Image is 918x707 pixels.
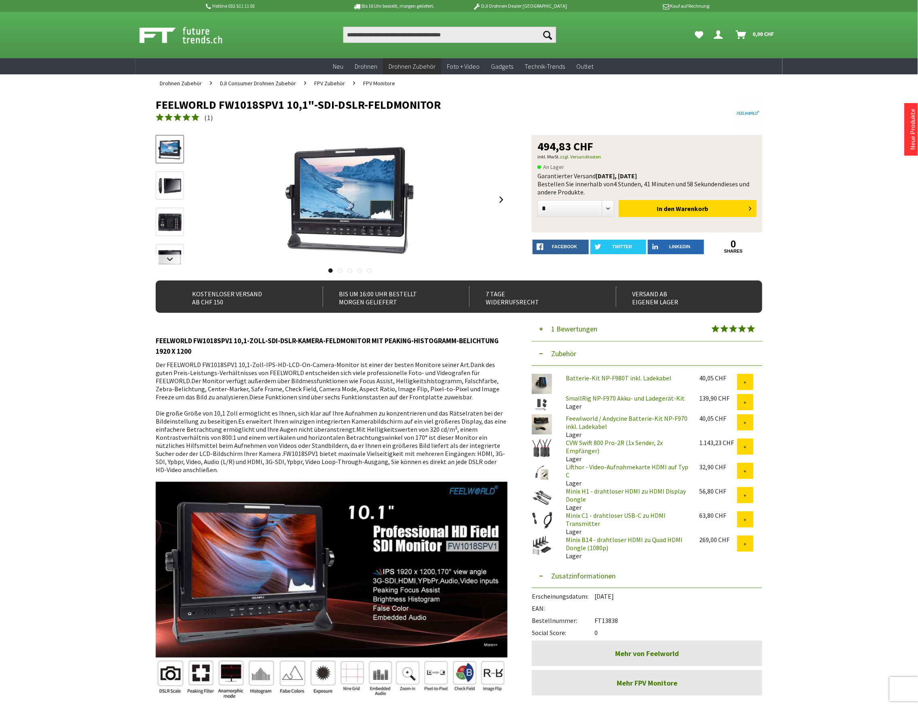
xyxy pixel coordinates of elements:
a: twitter [590,240,647,254]
a: Drohnen [349,58,383,75]
span: 4 Stunden, 41 Minuten und 58 Sekunden [613,180,721,188]
span: Diese Funktionen sind über sechs Funktionstasten auf der Frontplatte zuweisbar. [249,393,473,401]
div: 32,90 CHF [700,463,737,471]
div: Bis um 16:00 Uhr bestellt Morgen geliefert [323,287,452,307]
a: Neue Produkte [909,109,917,150]
a: Neu [327,58,349,75]
div: 63,80 CHF [700,511,737,519]
a: Warenkorb [733,27,778,43]
div: Lager [559,394,693,410]
span: 494,83 CHF [537,141,593,152]
a: Meine Favoriten [691,27,708,43]
div: 139,90 CHF [700,394,737,402]
button: Suchen [539,27,556,43]
img: Feelworld [734,99,762,127]
span: Neu [333,62,343,70]
span: Der FEELWORLD FW1018SPV1 10,1-Zoll-IPS-HD-LCD-On-Camera-Monitor ist einer der besten Monitore sei... [156,361,470,369]
span: Outlet [576,62,593,70]
span: Es erweitert Ihren winzigen integrierten Kamerabildschirm auf ein viel größeres Display, das eine... [156,417,506,433]
img: FEELWORLD FW1018SPV1 10,1"-SDI-DSLR-FELDMONITOR [285,135,415,264]
a: Technik-Trends [519,58,571,75]
div: Lager [559,463,693,487]
div: Versand ab eigenem Lager [616,287,745,307]
div: Lager [559,487,693,511]
span: Gadgets [491,62,513,70]
span: Warenkorb [676,205,709,213]
span: An Lager [537,162,564,172]
span: FW1018SPV1 bietet maximale Vielseitigkeit mit mehreren Eingängen: HDMI, 3G-SDI, Ypbpr, Video, Aud... [156,450,505,474]
span: twitter [612,244,632,249]
span: facebook [552,244,577,249]
img: Vorschau: FEELWORLD FW1018SPV1 10,1"-SDI-DSLR-FELDMONITOR [158,138,182,161]
p: Kauf auf Rechnung [583,1,709,11]
img: CVW Swift 800 Pro-2R (1x Sender, 2x Empfänger) [532,439,552,458]
span: Die große Größe von 10,1 Zoll ermöglicht es Ihnen, sich klar auf Ihre Aufnahmen zu konzentrieren ... [156,409,503,425]
button: In den Warenkorb [619,200,757,217]
span: 0,00 CHF [753,27,774,40]
a: (1) [156,113,213,123]
span: Dank des guten Preis-Leistungs-Verhältnisses von FEELWORLD entscheiden sich viele professionelle ... [156,361,495,385]
span: FPV Zubehör [314,80,345,87]
span: ( ) [204,114,213,122]
img: Feewlworld / Andycine Batterie-Kit NP-F970 inkl. Ladekabel [532,414,552,435]
button: Zubehör [532,342,762,366]
span: Der Monitor verfügt außerdem über Bildmessfunktionen wie Focus Assist, Helligkeitshistogramm, Fal... [156,377,499,401]
span: FEELWORLD FW1018SPV1 10,1-ZOLL-SDI-DSLR-KAMERA-FELDMONITOR MIT PEAKING-HISTOGRAMM-BELICHTUNG 1920... [156,336,499,356]
img: 2aa669b3-b7c7-4656-8c22-4cc1945578fe-__CR0-0-970-600_PT0_SX970_V1___ [156,482,508,699]
a: Mehr FPV Monitore [532,670,762,696]
div: 56,80 CHF [700,487,737,495]
a: Mehr von Feelworld [532,641,762,666]
a: FPV Monitore [359,74,399,92]
button: Zusatzinformationen [532,564,762,588]
a: SmallRig NP-F970 Akku- und Ladegerät-Kit [566,394,685,402]
p: Bis 16 Uhr bestellt, morgen geliefert. [330,1,457,11]
img: Lifthor - Video-Aufnahmekarte HDMI auf Typ C [532,463,552,483]
a: FPV Zubehör [310,74,349,92]
span: LinkedIn [669,244,690,249]
a: DJI Consumer Drohnen Zubehör [216,74,300,92]
div: Lager [559,511,693,536]
span: Drohnen Zubehör [160,80,202,87]
p: DJI Drohnen Dealer [GEOGRAPHIC_DATA] [457,1,583,11]
a: Minix H1 - drahtloser HDMI zu HDMI Display Dongle [566,487,686,503]
span: In den [657,205,675,213]
span: Erscheinungsdatum: [532,592,594,600]
img: Batterie-Kit NP-F980T inkl. Ladekabel [532,374,552,394]
div: 269,00 CHF [700,536,737,544]
img: Minix C1 - drahtloser USB-C zu HDMI Transmitter [532,511,552,529]
img: Minix B14 - drahtloser HDMI zu Quad HDMI Dongle (1080p) [532,536,552,556]
a: Minix C1 - drahtloser USB-C zu HDMI Transmitter [566,511,666,528]
img: Shop Futuretrends - zur Startseite wechseln [140,25,240,45]
input: Produkt, Marke, Kategorie, EAN, Artikelnummer… [343,27,556,43]
h1: FEELWORLD FW1018SPV1 10,1"-SDI-DSLR-FELDMONITOR [156,99,641,111]
div: 7 Tage Widerrufsrecht [469,287,598,307]
a: zzgl. Versandkosten [560,154,601,160]
a: Hi, Serdar - Dein Konto [711,27,730,43]
p: Hotline 032 511 11 03 [204,1,330,11]
span: Drohnen Zubehör [389,62,436,70]
div: 1.143,23 CHF [700,439,737,447]
div: 0 [532,625,762,637]
button: 1 Bewertungen [532,317,762,342]
a: Gadgets [485,58,519,75]
div: Garantierter Versand Bestellen Sie innerhalb von dieses und andere Produkte. [537,172,757,196]
span: Technik-Trends [525,62,565,70]
a: Outlet [571,58,599,75]
a: shares [706,249,762,254]
div: FT13838 [532,612,762,625]
p: inkl. MwSt. [537,152,757,162]
a: Drohnen Zubehör [383,58,441,75]
div: Lager [559,536,693,560]
a: Minix B14 - drahtloser HDMI zu Quad HDMI Dongle (1080p) [566,536,683,552]
a: facebook [533,240,589,254]
div: [DATE] [532,588,762,600]
a: Feewlworld / Andycine Batterie-Kit NP-F970 inkl. Ladekabel [566,414,687,431]
div: 40,05 CHF [700,414,737,422]
div: Kostenloser Versand ab CHF 150 [176,287,305,307]
a: CVW Swift 800 Pro-2R (1x Sender, 2x Empfänger) [566,439,663,455]
div: Lager [559,439,693,463]
span: Bestellnummer: [532,616,594,625]
span: FPV Monitore [363,80,395,87]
